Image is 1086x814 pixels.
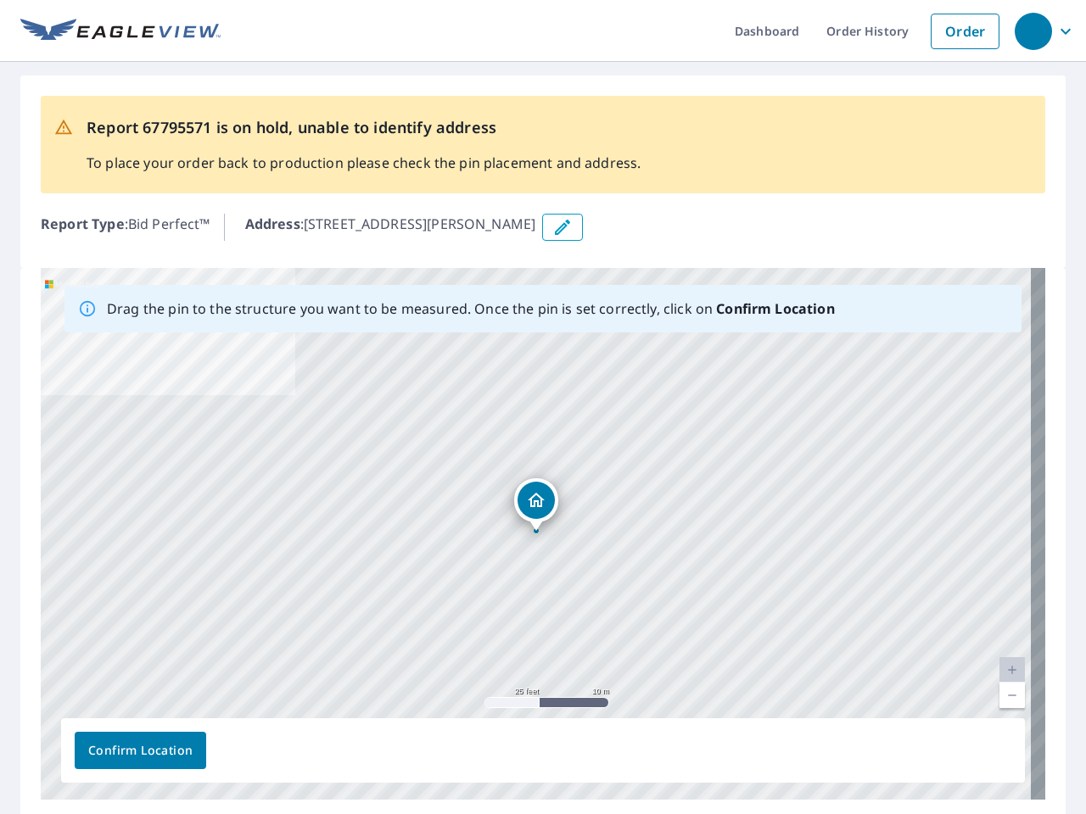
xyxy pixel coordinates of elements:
[245,215,300,233] b: Address
[716,299,834,318] b: Confirm Location
[20,19,221,44] img: EV Logo
[41,214,210,241] p: : Bid Perfect™
[87,116,641,139] p: Report 67795571 is on hold, unable to identify address
[87,153,641,173] p: To place your order back to production please check the pin placement and address.
[999,657,1025,683] a: Current Level 20, Zoom In Disabled
[514,478,558,531] div: Dropped pin, building 1, Residential property, 318 Frank Martin Rd Blairsville, GA 30512
[88,740,193,761] span: Confirm Location
[931,14,999,49] a: Order
[999,683,1025,708] a: Current Level 20, Zoom Out
[75,732,206,769] button: Confirm Location
[41,215,125,233] b: Report Type
[245,214,536,241] p: : [STREET_ADDRESS][PERSON_NAME]
[107,298,835,319] p: Drag the pin to the structure you want to be measured. Once the pin is set correctly, click on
